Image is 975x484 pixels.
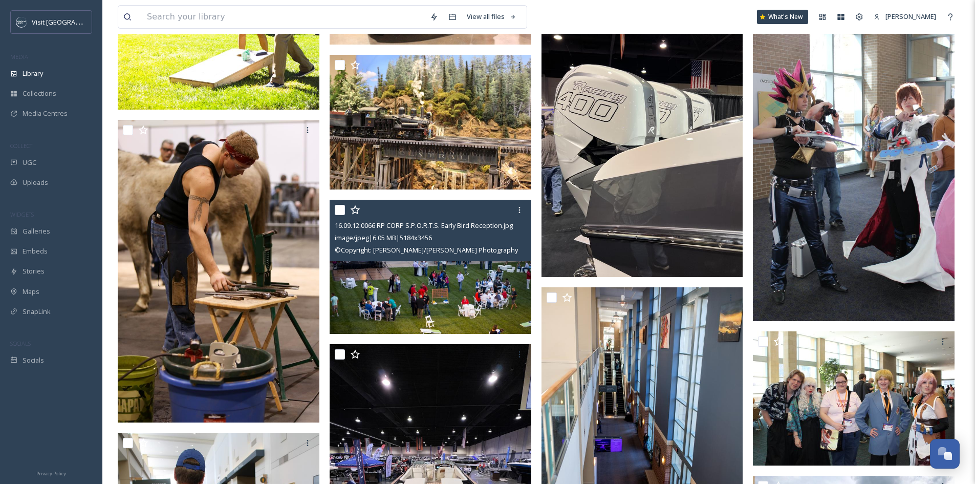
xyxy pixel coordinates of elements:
[32,17,111,27] span: Visit [GEOGRAPHIC_DATA]
[335,221,513,230] span: 16.09.12.0066 RP CORP S.P.O.R.T.S. Early Bird Reception.jpg
[23,109,68,118] span: Media Centres
[10,53,28,60] span: MEDIA
[23,158,36,167] span: UGC
[36,470,66,477] span: Privacy Policy
[23,307,51,317] span: SnapLink
[142,6,425,28] input: Search your library
[462,7,522,27] a: View all files
[930,439,960,469] button: Open Chat
[335,233,432,242] span: image/jpeg | 6.05 MB | 5184 x 3456
[23,266,45,276] span: Stories
[753,18,955,321] img: IMG_2424.JPG
[869,7,941,27] a: [PERSON_NAME]
[118,120,319,423] img: 066.jpg
[23,89,56,98] span: Collections
[10,142,32,150] span: COLLECT
[36,467,66,479] a: Privacy Policy
[23,178,48,187] span: Uploads
[753,331,955,466] img: IMG_8735.JPG
[23,287,39,297] span: Maps
[23,69,43,78] span: Library
[10,340,31,347] span: SOCIALS
[330,199,531,334] img: 16.09.12.0066 RP CORP S.P.O.R.T.S. Early Bird Reception.jpg
[23,355,44,365] span: Socials
[10,211,34,218] span: WIDGETS
[23,226,50,236] span: Galleries
[757,10,808,24] a: What's New
[541,8,743,277] img: IMG_0986.jpg
[335,245,518,255] span: © Copyright: [PERSON_NAME]/[PERSON_NAME] Photography
[16,17,27,27] img: c3es6xdrejuflcaqpovn.png
[330,55,531,190] img: IMG_0606.JPG
[885,12,936,21] span: [PERSON_NAME]
[23,246,48,256] span: Embeds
